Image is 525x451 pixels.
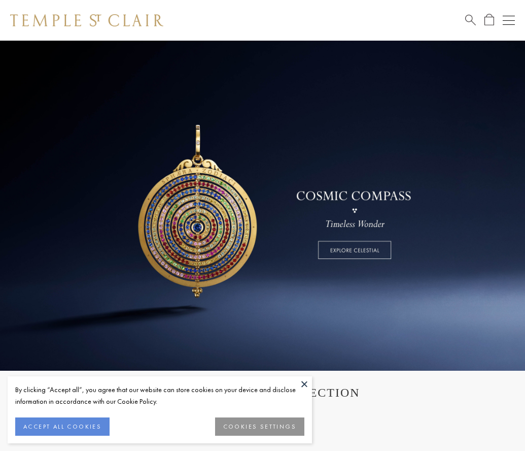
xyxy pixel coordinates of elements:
img: Temple St. Clair [10,14,163,26]
button: COOKIES SETTINGS [215,417,304,436]
a: Search [465,14,476,26]
a: Open Shopping Bag [484,14,494,26]
button: ACCEPT ALL COOKIES [15,417,110,436]
button: Open navigation [503,14,515,26]
div: By clicking “Accept all”, you agree that our website can store cookies on your device and disclos... [15,384,304,407]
